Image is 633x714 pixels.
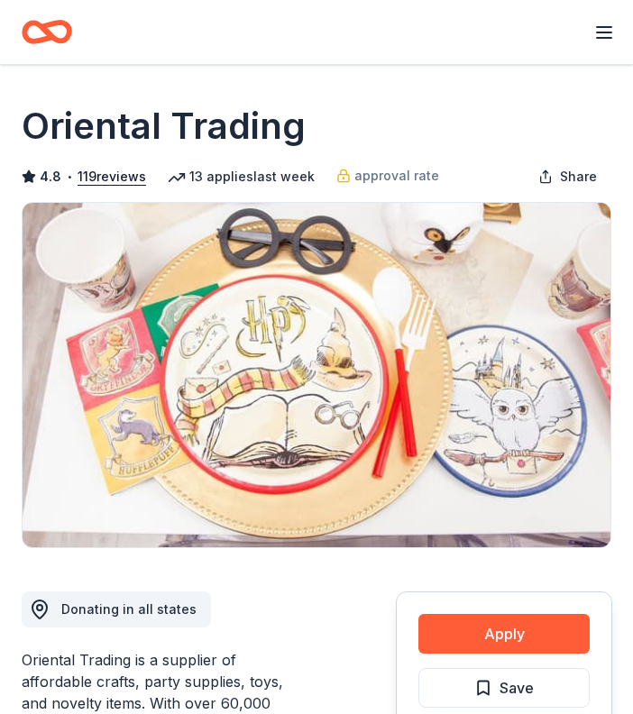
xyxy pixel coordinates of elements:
button: Apply [418,614,590,654]
div: 13 applies last week [168,166,315,188]
span: Share [560,166,597,188]
a: approval rate [336,165,439,187]
a: Home [22,11,72,53]
img: Image for Oriental Trading [23,203,610,547]
span: approval rate [354,165,439,187]
span: Save [500,676,534,700]
span: • [67,169,73,184]
span: Donating in all states [61,601,197,617]
h1: Oriental Trading [22,101,306,151]
button: Save [418,668,590,708]
button: 119reviews [78,166,146,188]
button: Share [524,159,611,195]
span: 4.8 [40,166,61,188]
